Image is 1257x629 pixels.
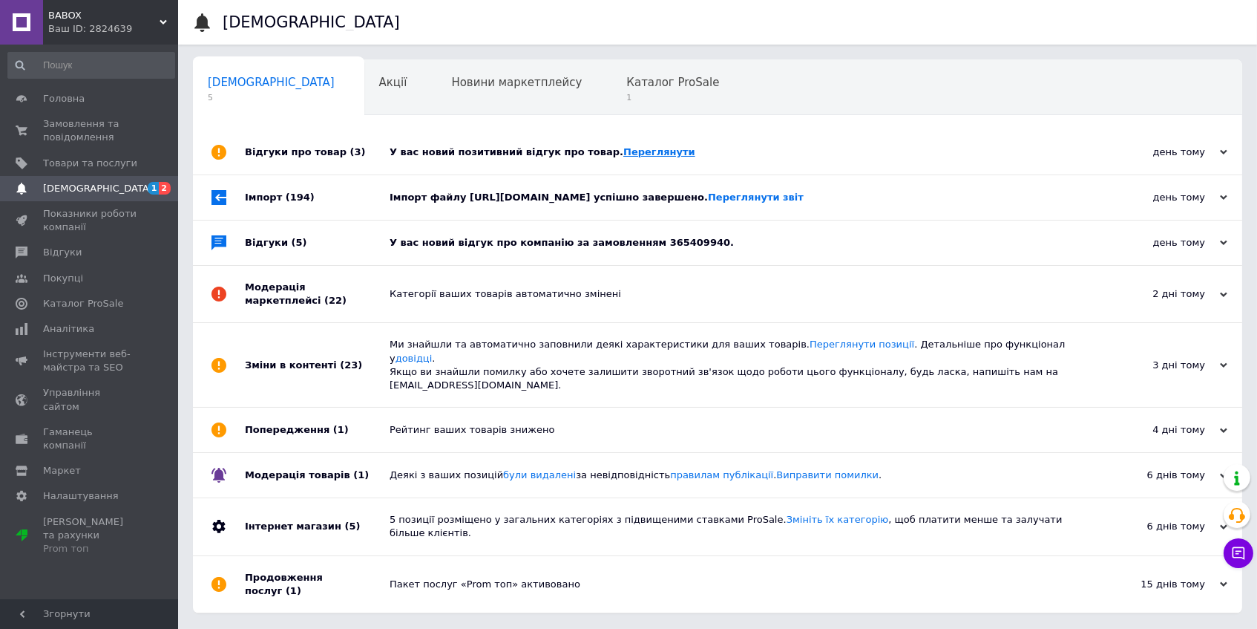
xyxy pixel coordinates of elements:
button: Чат з покупцем [1224,538,1253,568]
span: (3) [350,146,366,157]
a: довідці [396,353,433,364]
div: У вас новий позитивний відгук про товар. [390,146,1079,159]
span: Новини маркетплейсу [451,76,582,89]
div: 4 дні тому [1079,423,1227,437]
a: Виправити помилки [776,469,879,480]
div: Попередження [245,408,390,452]
div: 2 дні тому [1079,287,1227,301]
span: Налаштування [43,489,119,503]
div: 15 днів тому [1079,578,1227,591]
span: Товари та послуги [43,157,137,170]
span: Каталог ProSale [43,297,123,310]
div: 6 днів тому [1079,469,1227,482]
span: (1) [333,424,349,435]
span: Акції [379,76,407,89]
span: Управління сайтом [43,386,137,413]
span: (1) [286,585,301,596]
span: [DEMOGRAPHIC_DATA] [43,182,153,195]
div: Імпорт файлу [URL][DOMAIN_NAME] успішно завершено. [390,191,1079,204]
span: Показники роботи компанії [43,207,137,234]
span: Інструменти веб-майстра та SEO [43,348,137,374]
div: Відгуки про товар [245,130,390,175]
div: Модерація маркетплейсі [245,266,390,322]
div: Prom топ [43,542,137,555]
span: Покупці [43,272,83,285]
span: 1 [148,182,160,195]
span: (22) [324,295,347,306]
div: Модерація товарів [245,453,390,498]
input: Пошук [7,52,175,79]
div: Рейтинг ваших товарів знижено [390,423,1079,437]
div: У вас новий відгук про компанію за замовленням 365409940. [390,236,1079,250]
div: день тому [1079,146,1227,159]
a: правилам публікації [670,469,773,480]
div: Продовження послуг [245,556,390,613]
div: Деякі з ваших позицій за невідповідність . . [390,469,1079,482]
div: 3 дні тому [1079,359,1227,372]
span: Маркет [43,464,81,478]
div: день тому [1079,236,1227,250]
span: Головна [43,92,85,105]
a: Переглянути звіт [708,192,804,203]
span: 2 [159,182,171,195]
div: Інтернет магазин [245,498,390,555]
span: 5 [208,92,335,103]
div: Ваш ID: 2824639 [48,22,178,36]
a: Переглянути [623,146,695,157]
span: [PERSON_NAME] та рахунки [43,515,137,556]
span: (5) [292,237,307,248]
span: Аналітика [43,322,94,336]
span: Каталог ProSale [626,76,719,89]
span: (5) [344,521,360,532]
span: Відгуки [43,246,82,259]
a: Переглянути позиції [810,339,914,350]
div: Категорії ваших товарів автоматично змінені [390,287,1079,301]
span: (23) [340,359,362,371]
h1: [DEMOGRAPHIC_DATA] [223,13,400,31]
span: Замовлення та повідомлення [43,117,137,144]
span: [DEMOGRAPHIC_DATA] [208,76,335,89]
div: день тому [1079,191,1227,204]
span: (194) [286,192,315,203]
a: були видалені [503,469,576,480]
span: Гаманець компанії [43,426,137,452]
div: Пакет послуг «Prom топ» активовано [390,578,1079,591]
div: 5 позиції розміщено у загальних категоріях з підвищеними ставками ProSale. , щоб платити менше та... [390,513,1079,540]
a: Змініть їх категорію [787,514,889,525]
div: 6 днів тому [1079,520,1227,533]
span: 1 [626,92,719,103]
div: Ми знайшли та автоматично заповнили деякі характеристики для ваших товарів. . Детальніше про функ... [390,338,1079,392]
div: Відгуки [245,221,390,265]
span: BABOX [48,9,160,22]
div: Імпорт [245,175,390,220]
span: (1) [353,469,369,480]
div: Зміни в контенті [245,323,390,407]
